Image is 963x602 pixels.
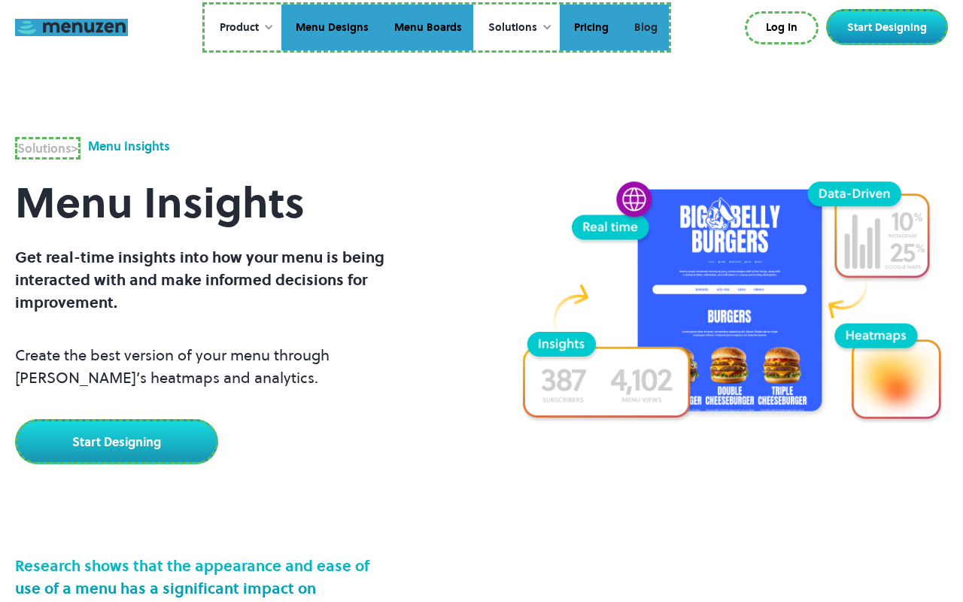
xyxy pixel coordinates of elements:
[220,20,259,36] div: Product
[88,137,170,160] div: Menu Insights
[205,5,281,51] div: Product
[15,160,451,246] h1: Menu Insights
[15,137,81,160] a: Solutions>
[488,20,537,36] div: Solutions
[380,5,473,51] a: Menu Boards
[473,5,560,51] div: Solutions
[826,9,948,45] a: Start Designing
[560,5,620,51] a: Pricing
[15,246,451,314] p: Get real-time insights into how your menu is being interacted with and make informed decisions fo...
[281,5,380,51] a: Menu Designs
[17,140,71,157] strong: Solutions
[620,5,669,51] a: Blog
[15,344,451,389] p: Create the best version of your menu through [PERSON_NAME]’s heatmaps and analytics.
[15,419,218,464] a: Start Designing
[17,139,78,157] div: >
[745,11,819,44] a: Log In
